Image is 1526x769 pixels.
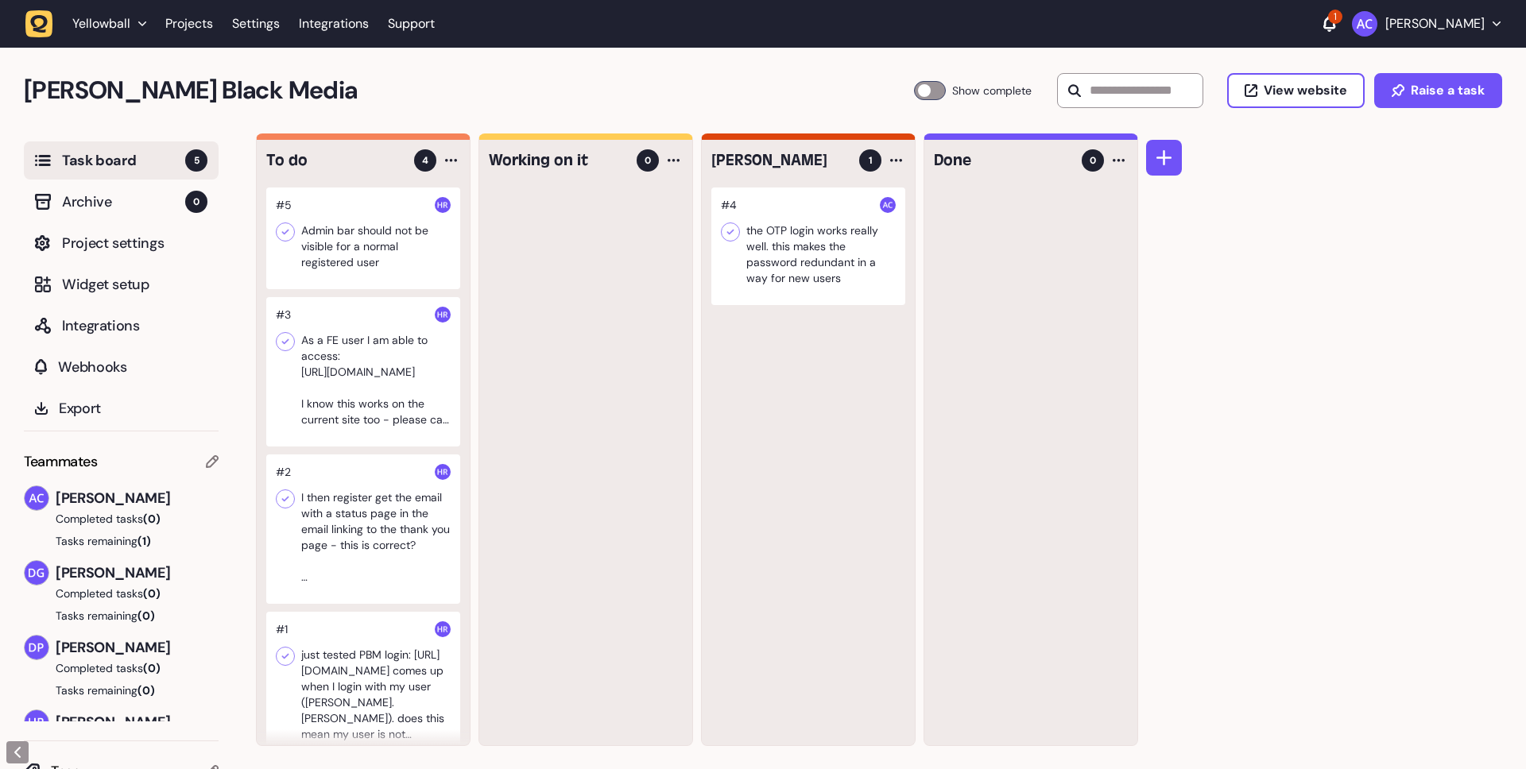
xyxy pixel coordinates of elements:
span: View website [1264,84,1347,97]
span: Export [59,397,207,419]
span: Widget setup [62,273,207,296]
button: Raise a task [1374,73,1502,108]
img: Harry Robinson [435,464,451,480]
span: [PERSON_NAME] [56,562,219,584]
h4: Ameet [711,149,848,172]
button: Webhooks [24,348,219,386]
span: Task board [62,149,185,172]
a: Projects [165,10,213,38]
button: Archive0 [24,183,219,221]
span: Archive [62,191,185,213]
h4: Done [934,149,1071,172]
img: Dan Pearson [25,636,48,659]
button: Widget setup [24,265,219,303]
button: View website [1227,73,1365,108]
span: Raise a task [1411,84,1485,97]
img: Harry Robinson [435,621,451,637]
span: Show complete [952,81,1032,100]
span: 4 [422,153,428,168]
img: Harry Robinson [25,710,48,734]
span: 1 [869,153,873,168]
img: Ameet Chohan [880,197,896,213]
button: Tasks remaining(0) [24,608,219,624]
a: Integrations [299,10,369,38]
button: Integrations [24,307,219,345]
button: Tasks remaining(0) [24,682,219,698]
button: Export [24,389,219,427]
span: [PERSON_NAME] [56,711,219,733]
span: 0 [185,191,207,213]
button: [PERSON_NAME] [1352,11,1501,37]
a: Support [388,16,435,32]
p: [PERSON_NAME] [1385,16,1485,32]
span: [PERSON_NAME] [56,636,219,659]
span: 0 [645,153,651,168]
img: Ameet Chohan [1352,11,1377,37]
span: (0) [143,586,161,601]
span: 0 [1090,153,1096,168]
img: David Groombridge [25,561,48,585]
div: 1 [1328,10,1342,24]
span: [PERSON_NAME] [56,487,219,509]
img: Harry Robinson [435,307,451,323]
span: (0) [137,683,155,698]
button: Task board5 [24,141,219,180]
span: (0) [137,609,155,623]
a: Settings [232,10,280,38]
span: 5 [185,149,207,172]
h2: Penny Black Media [24,71,914,110]
span: Project settings [62,232,207,254]
button: Completed tasks(0) [24,585,206,601]
span: (1) [137,534,151,548]
h4: To do [266,149,403,172]
img: Harry Robinson [435,197,451,213]
span: Yellowball [72,16,130,32]
img: Ameet Chohan [25,486,48,510]
span: Teammates [24,450,98,473]
button: Completed tasks(0) [24,511,206,527]
button: Completed tasks(0) [24,660,206,676]
button: Tasks remaining(1) [24,533,219,549]
button: Yellowball [25,10,156,38]
button: Project settings [24,224,219,262]
h4: Working on it [489,149,626,172]
span: (0) [143,512,161,526]
span: Integrations [62,315,207,337]
span: Webhooks [58,356,207,378]
span: (0) [143,661,161,675]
